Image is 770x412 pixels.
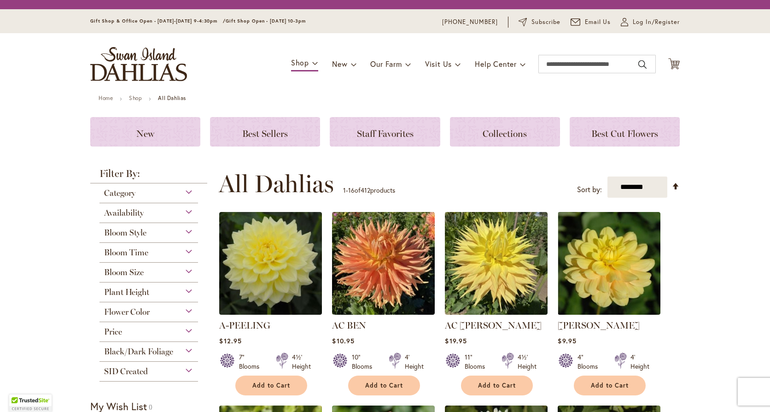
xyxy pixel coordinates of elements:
[90,117,200,147] a: New
[370,59,402,69] span: Our Farm
[348,186,355,194] span: 16
[531,18,560,27] span: Subscribe
[242,128,288,139] span: Best Sellers
[591,382,629,389] span: Add to Cart
[558,320,640,331] a: [PERSON_NAME]
[104,267,144,277] span: Bloom Size
[475,59,517,69] span: Help Center
[519,18,560,27] a: Subscribe
[591,128,658,139] span: Best Cut Flowers
[558,308,660,317] a: AHOY MATEY
[461,376,533,395] button: Add to Cart
[226,18,306,24] span: Gift Shop Open - [DATE] 10-3pm
[219,320,270,331] a: A-PEELING
[621,18,680,27] a: Log In/Register
[104,208,144,218] span: Availability
[425,59,452,69] span: Visit Us
[219,336,241,345] span: $12.95
[483,128,527,139] span: Collections
[361,186,370,194] span: 412
[158,94,186,101] strong: All Dahlias
[445,308,548,317] a: AC Jeri
[571,18,611,27] a: Email Us
[343,186,346,194] span: 1
[332,59,347,69] span: New
[235,376,307,395] button: Add to Cart
[104,247,148,258] span: Bloom Time
[558,212,660,315] img: AHOY MATEY
[348,376,420,395] button: Add to Cart
[104,228,146,238] span: Bloom Style
[445,212,548,315] img: AC Jeri
[210,117,320,147] a: Best Sellers
[405,353,424,371] div: 4' Height
[104,287,149,297] span: Plant Height
[445,320,542,331] a: AC [PERSON_NAME]
[332,320,366,331] a: AC BEN
[332,212,435,315] img: AC BEN
[330,117,440,147] a: Staff Favorites
[445,336,467,345] span: $19.95
[219,212,322,315] img: A-Peeling
[9,394,52,412] div: TrustedSite Certified
[633,18,680,27] span: Log In/Register
[442,18,498,27] a: [PHONE_NUMBER]
[104,347,173,357] span: Black/Dark Foliage
[577,181,602,198] label: Sort by:
[252,382,290,389] span: Add to Cart
[90,18,226,24] span: Gift Shop & Office Open - [DATE]-[DATE] 9-4:30pm /
[129,94,142,101] a: Shop
[585,18,611,27] span: Email Us
[577,353,603,371] div: 4" Blooms
[292,353,311,371] div: 4½' Height
[630,353,649,371] div: 4' Height
[104,188,135,198] span: Category
[99,94,113,101] a: Home
[90,47,187,81] a: store logo
[291,58,309,67] span: Shop
[365,382,403,389] span: Add to Cart
[90,169,207,183] strong: Filter By:
[136,128,154,139] span: New
[570,117,680,147] a: Best Cut Flowers
[104,327,122,337] span: Price
[352,353,378,371] div: 10" Blooms
[332,336,354,345] span: $10.95
[478,382,516,389] span: Add to Cart
[465,353,490,371] div: 11" Blooms
[450,117,560,147] a: Collections
[332,308,435,317] a: AC BEN
[219,308,322,317] a: A-Peeling
[104,307,150,317] span: Flower Color
[518,353,537,371] div: 4½' Height
[558,336,576,345] span: $9.95
[357,128,414,139] span: Staff Favorites
[104,366,148,377] span: SID Created
[239,353,265,371] div: 7" Blooms
[574,376,646,395] button: Add to Cart
[219,170,334,198] span: All Dahlias
[638,57,647,72] button: Search
[343,183,395,198] p: - of products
